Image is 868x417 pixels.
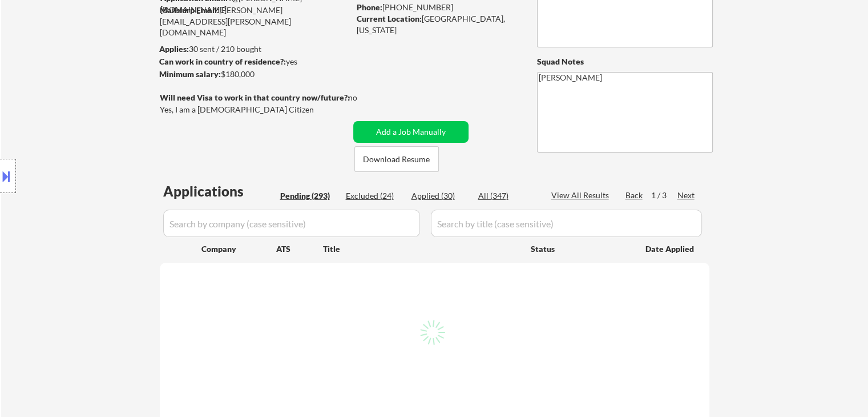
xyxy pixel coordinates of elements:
[357,14,422,23] strong: Current Location:
[159,57,286,66] strong: Can work in country of residence?:
[411,190,469,202] div: Applied (30)
[651,190,677,201] div: 1 / 3
[276,243,323,255] div: ATS
[431,210,702,237] input: Search by title (case sensitive)
[159,43,349,55] div: 30 sent / 210 bought
[537,56,713,67] div: Squad Notes
[357,2,382,12] strong: Phone:
[163,210,420,237] input: Search by company (case sensitive)
[201,243,276,255] div: Company
[159,69,221,79] strong: Minimum salary:
[163,185,276,198] div: Applications
[531,238,629,259] div: Status
[160,5,219,15] strong: Mailslurp Email:
[357,2,518,13] div: [PHONE_NUMBER]
[348,92,381,103] div: no
[354,146,439,172] button: Download Resume
[280,190,337,202] div: Pending (293)
[159,69,349,80] div: $180,000
[357,13,518,35] div: [GEOGRAPHIC_DATA], [US_STATE]
[160,5,349,38] div: [PERSON_NAME][EMAIL_ADDRESS][PERSON_NAME][DOMAIN_NAME]
[353,121,469,143] button: Add a Job Manually
[645,243,696,255] div: Date Applied
[346,190,403,202] div: Excluded (24)
[677,190,696,201] div: Next
[160,104,353,115] div: Yes, I am a [DEMOGRAPHIC_DATA] Citizen
[159,44,189,54] strong: Applies:
[323,243,520,255] div: Title
[159,56,346,67] div: yes
[625,190,644,201] div: Back
[551,190,612,201] div: View All Results
[478,190,535,202] div: All (347)
[160,93,350,102] strong: Will need Visa to work in that country now/future?:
